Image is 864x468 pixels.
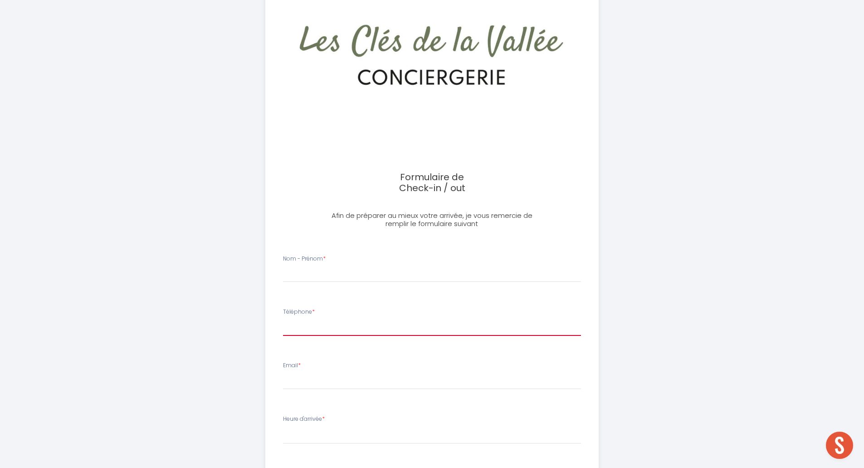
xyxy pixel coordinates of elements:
[283,308,315,316] label: Téléphone
[826,432,853,459] div: Ouvrir le chat
[283,255,326,263] label: Nom - Prénom
[382,172,481,193] h2: Formulaire de Check-in / out
[327,212,537,228] h3: Afin de préparer au mieux votre arrivée, je vous remercie de remplir le formulaire suivant
[283,361,301,370] label: Email
[283,415,325,424] label: Heure d'arrivée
